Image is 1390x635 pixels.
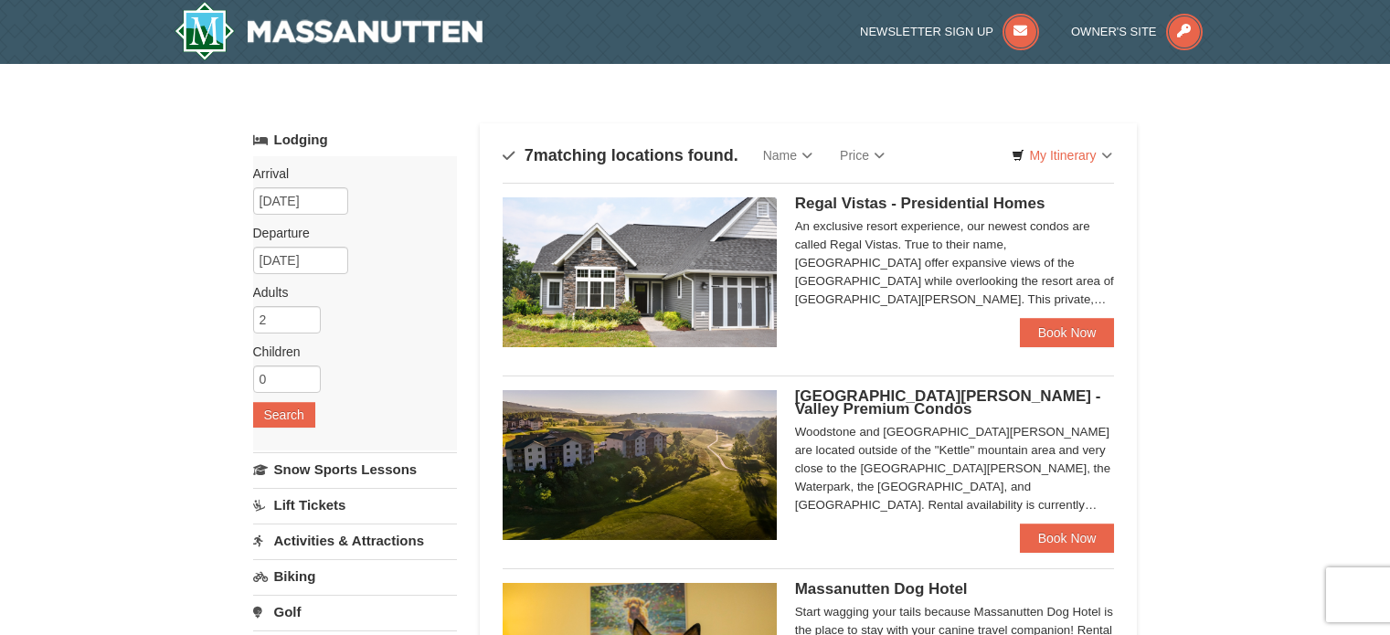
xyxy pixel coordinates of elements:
label: Children [253,343,443,361]
span: [GEOGRAPHIC_DATA][PERSON_NAME] - Valley Premium Condos [795,387,1101,418]
div: An exclusive resort experience, our newest condos are called Regal Vistas. True to their name, [G... [795,217,1115,309]
label: Departure [253,224,443,242]
a: Lift Tickets [253,488,457,522]
span: Regal Vistas - Presidential Homes [795,195,1045,212]
label: Adults [253,283,443,302]
a: Biking [253,559,457,593]
a: My Itinerary [1000,142,1123,169]
span: 7 [525,146,534,164]
span: Owner's Site [1071,25,1157,38]
a: Book Now [1020,318,1115,347]
button: Search [253,402,315,428]
a: Newsletter Sign Up [860,25,1039,38]
span: Newsletter Sign Up [860,25,993,38]
a: Price [826,137,898,174]
img: 19218991-1-902409a9.jpg [503,197,777,347]
img: Massanutten Resort Logo [175,2,483,60]
a: Name [749,137,826,174]
label: Arrival [253,164,443,183]
a: Activities & Attractions [253,524,457,557]
h4: matching locations found. [503,146,738,164]
a: Owner's Site [1071,25,1203,38]
a: Massanutten Resort [175,2,483,60]
a: Snow Sports Lessons [253,452,457,486]
div: Woodstone and [GEOGRAPHIC_DATA][PERSON_NAME] are located outside of the "Kettle" mountain area an... [795,423,1115,514]
a: Golf [253,595,457,629]
a: Book Now [1020,524,1115,553]
span: Massanutten Dog Hotel [795,580,968,598]
img: 19219041-4-ec11c166.jpg [503,390,777,540]
a: Lodging [253,123,457,156]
